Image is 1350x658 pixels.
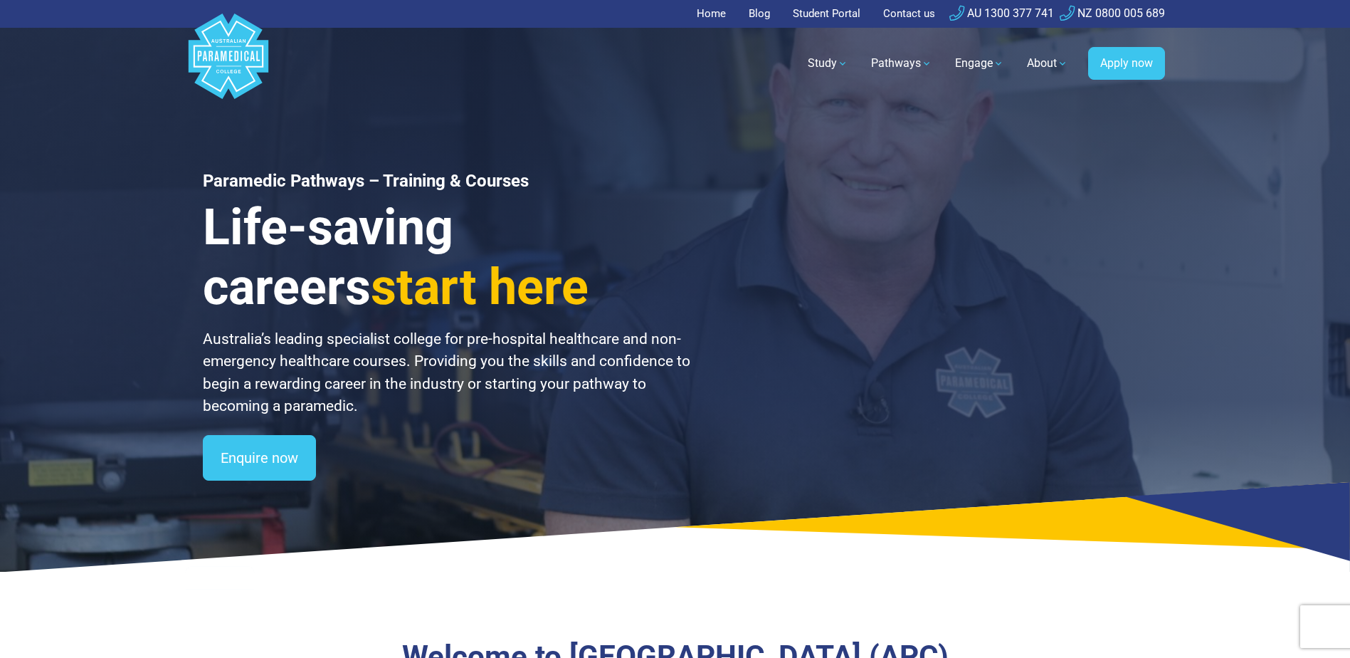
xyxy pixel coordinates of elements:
[949,6,1054,20] a: AU 1300 377 741
[799,43,857,83] a: Study
[203,328,692,418] p: Australia’s leading specialist college for pre-hospital healthcare and non-emergency healthcare c...
[863,43,941,83] a: Pathways
[203,435,316,481] a: Enquire now
[1018,43,1077,83] a: About
[371,258,589,316] span: start here
[203,171,692,192] h1: Paramedic Pathways – Training & Courses
[1088,47,1165,80] a: Apply now
[946,43,1013,83] a: Engage
[203,197,692,317] h3: Life-saving careers
[186,28,271,100] a: Australian Paramedical College
[1060,6,1165,20] a: NZ 0800 005 689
